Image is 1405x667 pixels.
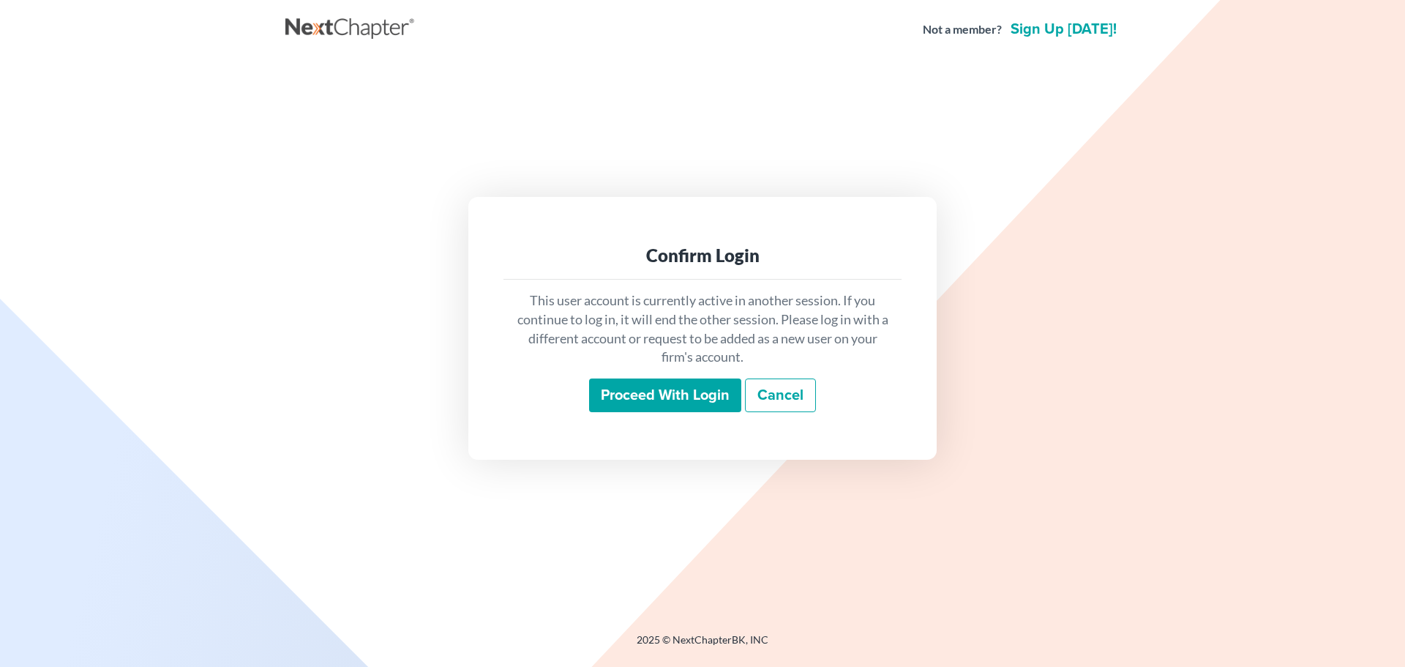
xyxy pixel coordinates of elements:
[515,291,890,367] p: This user account is currently active in another session. If you continue to log in, it will end ...
[923,21,1002,38] strong: Not a member?
[1008,22,1120,37] a: Sign up [DATE]!
[589,379,741,412] input: Proceed with login
[745,379,816,412] a: Cancel
[285,633,1120,659] div: 2025 © NextChapterBK, INC
[515,244,890,267] div: Confirm Login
